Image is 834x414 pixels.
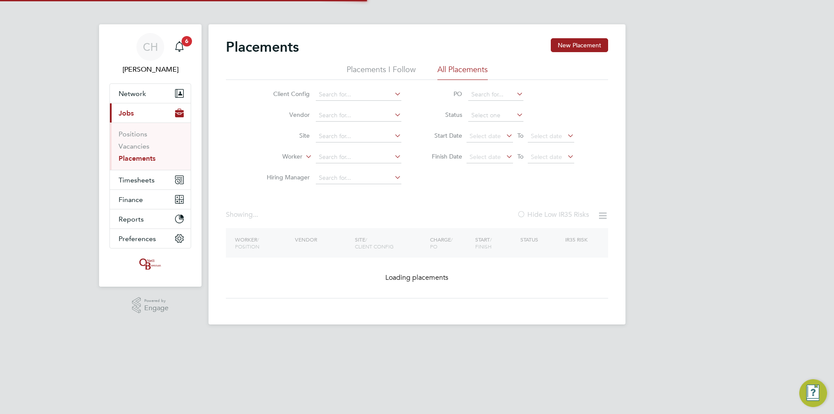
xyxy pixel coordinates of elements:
[132,297,169,314] a: Powered byEngage
[182,36,192,46] span: 6
[119,109,134,117] span: Jobs
[171,33,188,61] a: 6
[260,173,310,181] label: Hiring Manager
[531,153,562,161] span: Select date
[110,229,191,248] button: Preferences
[531,132,562,140] span: Select date
[119,89,146,98] span: Network
[109,33,191,75] a: CH[PERSON_NAME]
[226,210,260,219] div: Showing
[119,154,156,162] a: Placements
[260,111,310,119] label: Vendor
[119,215,144,223] span: Reports
[515,130,526,141] span: To
[99,24,202,287] nav: Main navigation
[468,109,523,122] input: Select one
[316,130,401,142] input: Search for...
[110,123,191,170] div: Jobs
[119,176,155,184] span: Timesheets
[110,84,191,103] button: Network
[109,257,191,271] a: Go to home page
[119,195,143,204] span: Finance
[110,190,191,209] button: Finance
[517,210,589,219] label: Hide Low IR35 Risks
[470,153,501,161] span: Select date
[423,132,462,139] label: Start Date
[226,38,299,56] h2: Placements
[109,64,191,75] span: Ciaran Hoey
[551,38,608,52] button: New Placement
[423,152,462,160] label: Finish Date
[799,379,827,407] button: Engage Resource Center
[316,151,401,163] input: Search for...
[316,109,401,122] input: Search for...
[423,111,462,119] label: Status
[470,132,501,140] span: Select date
[110,103,191,123] button: Jobs
[119,235,156,243] span: Preferences
[515,151,526,162] span: To
[316,172,401,184] input: Search for...
[468,89,523,101] input: Search for...
[144,305,169,312] span: Engage
[260,132,310,139] label: Site
[119,130,147,138] a: Positions
[253,210,258,219] span: ...
[423,90,462,98] label: PO
[144,297,169,305] span: Powered by
[119,142,149,150] a: Vacancies
[316,89,401,101] input: Search for...
[347,64,416,80] li: Placements I Follow
[252,152,302,161] label: Worker
[437,64,488,80] li: All Placements
[110,170,191,189] button: Timesheets
[138,257,163,271] img: oneillandbrennan-logo-retina.png
[110,209,191,229] button: Reports
[260,90,310,98] label: Client Config
[143,41,158,53] span: CH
